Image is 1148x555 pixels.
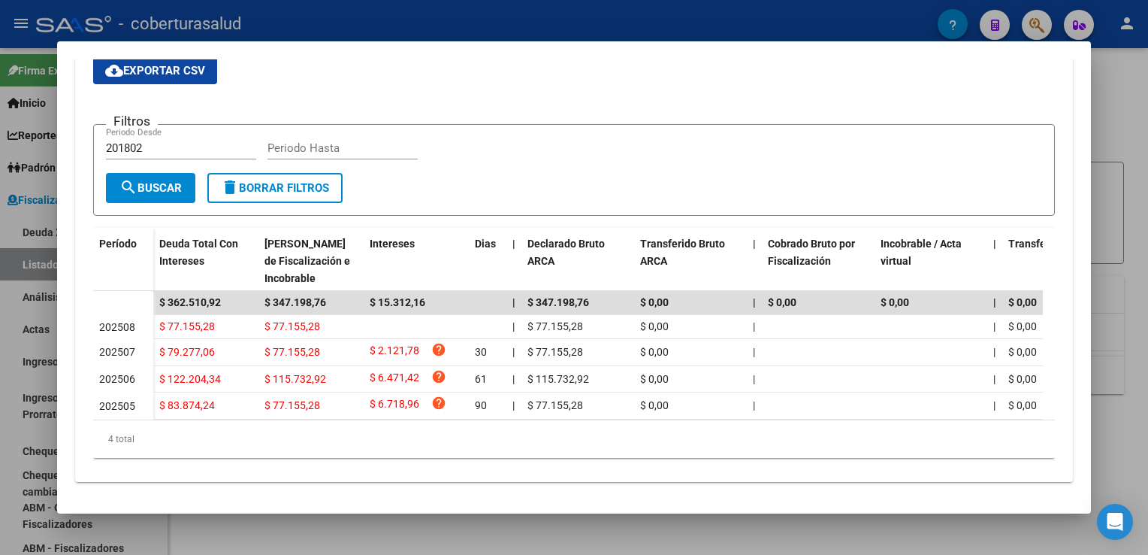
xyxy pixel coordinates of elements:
[264,320,320,332] span: $ 77.155,28
[475,238,496,250] span: Dias
[753,320,755,332] span: |
[99,373,135,385] span: 202506
[99,346,135,358] span: 202507
[99,321,135,333] span: 202508
[527,373,589,385] span: $ 115.732,92
[264,238,350,284] span: [PERSON_NAME] de Fiscalización e Incobrable
[264,399,320,411] span: $ 77.155,28
[159,373,221,385] span: $ 122.204,34
[1008,373,1037,385] span: $ 0,00
[93,57,217,84] button: Exportar CSV
[521,228,634,294] datatable-header-cell: Declarado Bruto ARCA
[475,373,487,385] span: 61
[159,399,215,411] span: $ 83.874,24
[159,238,238,267] span: Deuda Total Con Intereses
[264,373,326,385] span: $ 115.732,92
[993,399,995,411] span: |
[987,228,1002,294] datatable-header-cell: |
[1008,399,1037,411] span: $ 0,00
[1002,228,1115,294] datatable-header-cell: Transferido De Más
[768,296,796,308] span: $ 0,00
[264,346,320,358] span: $ 77.155,28
[370,238,415,250] span: Intereses
[634,228,747,294] datatable-header-cell: Transferido Bruto ARCA
[159,320,215,332] span: $ 77.155,28
[258,228,364,294] datatable-header-cell: Deuda Bruta Neto de Fiscalización e Incobrable
[640,238,725,267] span: Transferido Bruto ARCA
[221,178,239,196] mat-icon: delete
[364,228,469,294] datatable-header-cell: Intereses
[99,400,135,412] span: 202505
[431,342,446,357] i: help
[370,296,425,308] span: $ 15.312,16
[762,228,875,294] datatable-header-cell: Cobrado Bruto por Fiscalización
[875,228,987,294] datatable-header-cell: Incobrable / Acta virtual
[159,296,221,308] span: $ 362.510,92
[640,373,669,385] span: $ 0,00
[1008,346,1037,358] span: $ 0,00
[1008,238,1102,250] span: Transferido De Más
[105,62,123,80] mat-icon: cloud_download
[221,181,329,195] span: Borrar Filtros
[993,296,996,308] span: |
[768,238,855,267] span: Cobrado Bruto por Fiscalización
[527,320,583,332] span: $ 77.155,28
[264,296,326,308] span: $ 347.198,76
[159,346,215,358] span: $ 79.277,06
[475,399,487,411] span: 90
[106,113,158,129] h3: Filtros
[753,373,755,385] span: |
[640,346,669,358] span: $ 0,00
[527,238,605,267] span: Declarado Bruto ARCA
[640,320,669,332] span: $ 0,00
[469,228,506,294] datatable-header-cell: Dias
[753,399,755,411] span: |
[512,238,515,250] span: |
[527,296,589,308] span: $ 347.198,76
[106,173,195,203] button: Buscar
[512,373,515,385] span: |
[1097,504,1133,540] div: Open Intercom Messenger
[753,238,756,250] span: |
[993,373,995,385] span: |
[993,346,995,358] span: |
[1008,296,1037,308] span: $ 0,00
[527,346,583,358] span: $ 77.155,28
[506,228,521,294] datatable-header-cell: |
[512,320,515,332] span: |
[119,181,182,195] span: Buscar
[153,228,258,294] datatable-header-cell: Deuda Total Con Intereses
[993,238,996,250] span: |
[93,228,153,291] datatable-header-cell: Período
[993,320,995,332] span: |
[881,238,962,267] span: Incobrable / Acta virtual
[370,369,419,390] span: $ 6.471,42
[753,296,756,308] span: |
[431,396,446,411] i: help
[747,228,762,294] datatable-header-cell: |
[527,399,583,411] span: $ 77.155,28
[99,238,137,250] span: Período
[207,173,343,203] button: Borrar Filtros
[1008,320,1037,332] span: $ 0,00
[512,296,515,308] span: |
[640,296,669,308] span: $ 0,00
[881,296,909,308] span: $ 0,00
[370,396,419,416] span: $ 6.718,96
[512,399,515,411] span: |
[475,346,487,358] span: 30
[431,369,446,384] i: help
[119,178,137,196] mat-icon: search
[512,346,515,358] span: |
[640,399,669,411] span: $ 0,00
[93,420,1054,458] div: 4 total
[753,346,755,358] span: |
[105,64,205,77] span: Exportar CSV
[370,342,419,362] span: $ 2.121,78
